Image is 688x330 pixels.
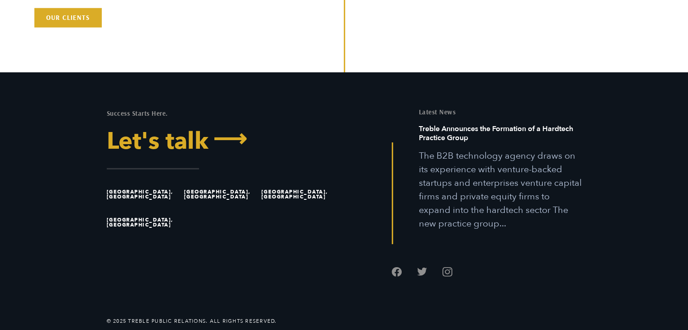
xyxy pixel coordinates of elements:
[442,267,452,277] a: Follow us on Instagram
[419,149,582,231] p: The B2B technology agency draws on its experience with venture-backed startups and enterprises ve...
[184,180,257,208] li: [GEOGRAPHIC_DATA], [GEOGRAPHIC_DATA]
[419,108,582,115] h5: Latest News
[107,317,277,325] li: © 2025 Treble Public Relations. All Rights Reserved.
[107,109,168,118] mark: Success Starts Here.
[419,124,582,231] a: Read this article
[107,208,180,236] li: [GEOGRAPHIC_DATA], [GEOGRAPHIC_DATA]
[107,180,180,208] li: [GEOGRAPHIC_DATA], [GEOGRAPHIC_DATA]
[107,130,337,153] a: Let's Talk
[417,267,427,277] a: Follow us on Twitter
[392,267,402,277] a: Follow us on Facebook
[34,8,101,27] a: Our Clients
[261,180,335,208] li: [GEOGRAPHIC_DATA], [GEOGRAPHIC_DATA]
[209,127,247,151] span: ⟶
[419,124,582,149] h6: Treble Announces the Formation of a Hardtech Practice Group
